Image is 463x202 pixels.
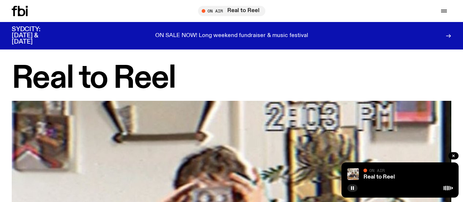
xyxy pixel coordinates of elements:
[347,168,359,180] img: Jasper Craig Adams holds a vintage camera to his eye, obscuring his face. He is wearing a grey ju...
[363,174,395,180] a: Real to Reel
[12,26,59,45] h3: SYDCITY: [DATE] & [DATE]
[369,168,385,173] span: On Air
[12,64,451,93] h1: Real to Reel
[198,6,265,16] button: On AirReal to Reel
[155,33,308,39] p: ON SALE NOW! Long weekend fundraiser & music festival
